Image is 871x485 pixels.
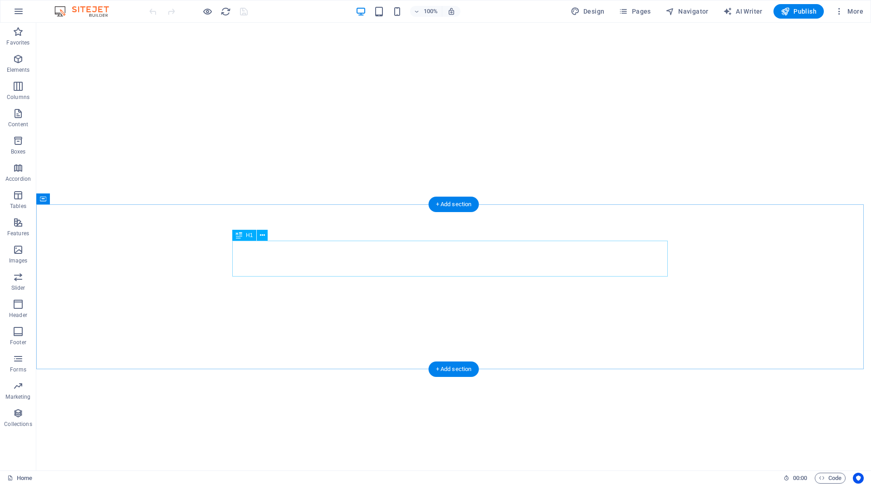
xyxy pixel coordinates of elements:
[853,473,864,484] button: Usercentrics
[799,475,801,481] span: :
[11,284,25,292] p: Slider
[10,339,26,346] p: Footer
[10,366,26,373] p: Forms
[8,121,28,128] p: Content
[793,473,807,484] span: 00 00
[220,6,231,17] button: reload
[571,7,605,16] span: Design
[831,4,867,19] button: More
[783,473,807,484] h6: Session time
[7,66,30,74] p: Elements
[9,257,28,264] p: Images
[7,94,29,101] p: Columns
[11,148,26,155] p: Boxes
[52,6,120,17] img: Editor Logo
[6,39,29,46] p: Favorites
[5,175,31,183] p: Accordion
[665,7,709,16] span: Navigator
[5,393,30,401] p: Marketing
[819,473,842,484] span: Code
[567,4,608,19] button: Design
[4,421,32,428] p: Collections
[719,4,766,19] button: AI Writer
[723,7,763,16] span: AI Writer
[815,473,846,484] button: Code
[424,6,438,17] h6: 100%
[447,7,455,15] i: On resize automatically adjust zoom level to fit chosen device.
[7,473,32,484] a: Click to cancel selection. Double-click to open Pages
[246,233,253,238] span: H1
[429,361,479,377] div: + Add section
[429,197,479,212] div: + Add section
[619,7,651,16] span: Pages
[7,230,29,237] p: Features
[10,203,26,210] p: Tables
[9,312,27,319] p: Header
[781,7,817,16] span: Publish
[567,4,608,19] div: Design (Ctrl+Alt+Y)
[410,6,442,17] button: 100%
[835,7,863,16] span: More
[615,4,654,19] button: Pages
[773,4,824,19] button: Publish
[662,4,712,19] button: Navigator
